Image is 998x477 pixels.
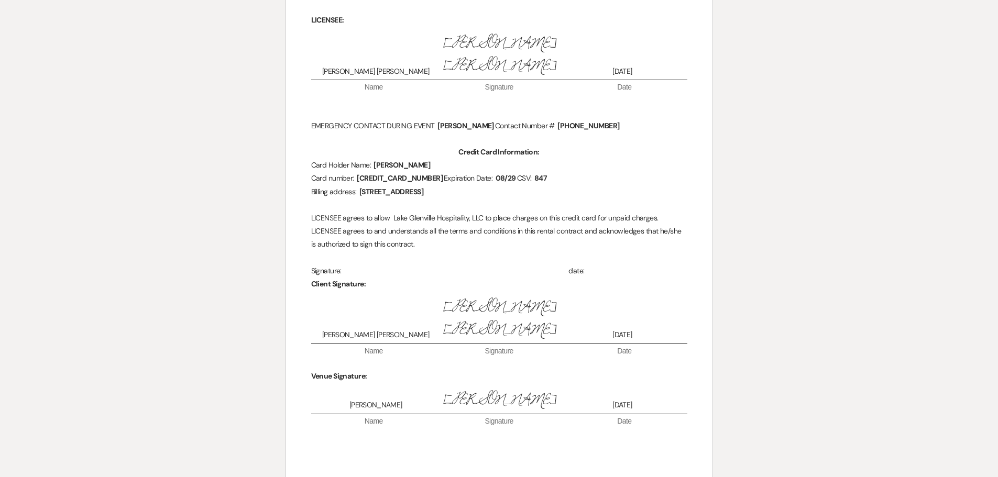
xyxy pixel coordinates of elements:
[562,82,687,93] span: Date
[561,330,684,340] span: [DATE]
[458,147,540,157] strong: Credit Card Information:
[562,346,687,357] span: Date
[561,400,684,411] span: [DATE]
[533,172,548,184] span: 847
[556,120,620,132] span: [PHONE_NUMBER]
[314,400,437,411] span: [PERSON_NAME]
[311,212,687,225] p: LICENSEE agrees to allow Lake Glenville Hospitality, LLC to place charges on this credit card for...
[436,120,495,132] span: [PERSON_NAME]
[358,186,424,198] span: [STREET_ADDRESS]
[311,416,436,427] span: Name
[436,82,562,93] span: Signature
[437,296,561,340] span: [PERSON_NAME] [PERSON_NAME]
[372,159,431,171] span: [PERSON_NAME]
[311,119,687,132] p: EMERGENCY CONTACT DURING EVENT Contact Number #
[436,346,562,357] span: Signature
[311,371,367,381] strong: Venue Signature:
[311,264,687,278] p: Signature: date:
[311,346,436,357] span: Name
[311,15,344,25] strong: LICENSEE:
[561,66,684,77] span: [DATE]
[311,82,436,93] span: Name
[314,330,437,340] span: [PERSON_NAME] [PERSON_NAME]
[314,66,437,77] span: [PERSON_NAME] [PERSON_NAME]
[311,159,687,172] p: Card Holder Name:
[311,185,687,198] p: Billing address:
[311,279,366,289] strong: Client Signature:
[495,172,517,184] span: 08/29
[436,416,562,427] span: Signature
[311,172,687,185] p: Card number: Expiration Date: CSV:
[437,32,561,76] span: [PERSON_NAME] [PERSON_NAME]
[562,416,687,427] span: Date
[311,225,687,251] p: LICENSEE agrees to and understands all the terms and conditions in this rental contract and ackno...
[437,389,561,411] span: [PERSON_NAME]
[356,172,444,184] span: [CREDIT_CARD_NUMBER]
